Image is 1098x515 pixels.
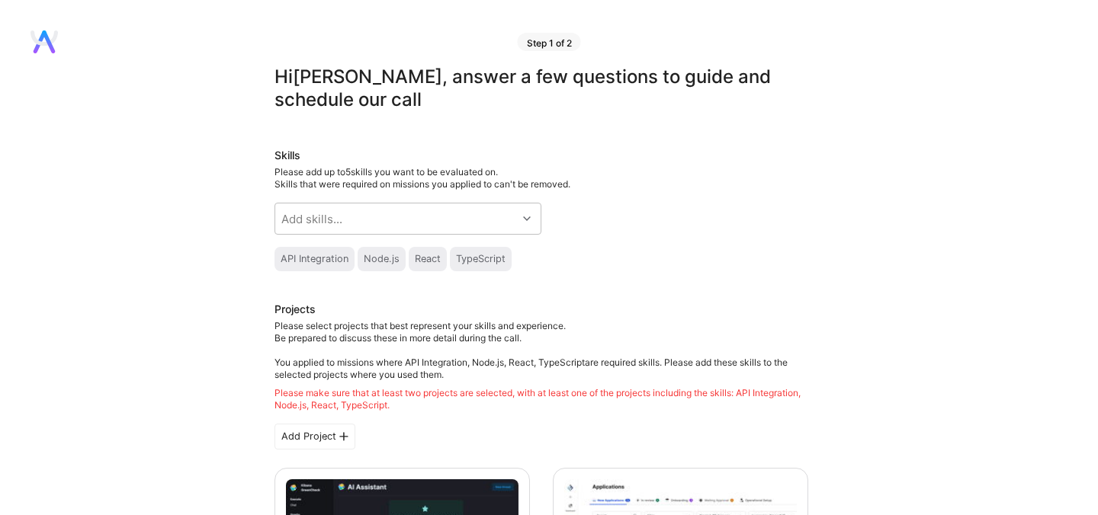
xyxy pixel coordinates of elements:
[274,166,808,190] div: Please add up to 5 skills you want to be evaluated on.
[274,66,808,111] div: Hi [PERSON_NAME] , answer a few questions to guide and schedule our call
[274,302,316,317] div: Projects
[415,253,441,265] div: React
[274,148,808,163] div: Skills
[281,253,348,265] div: API Integration
[518,33,581,51] div: Step 1 of 2
[523,215,531,222] i: icon Chevron
[364,253,400,265] div: Node.js
[274,178,570,190] span: Skills that were required on missions you applied to can't be removed.
[274,424,355,449] div: Add Project
[339,432,348,441] i: icon PlusBlackFlat
[274,387,808,411] div: Please make sure that at least two projects are selected, with at least one of the projects inclu...
[456,253,506,265] div: TypeScript
[281,211,342,227] div: Add skills...
[274,320,808,411] div: Please select projects that best represent your skills and experience. Be prepared to discuss the...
